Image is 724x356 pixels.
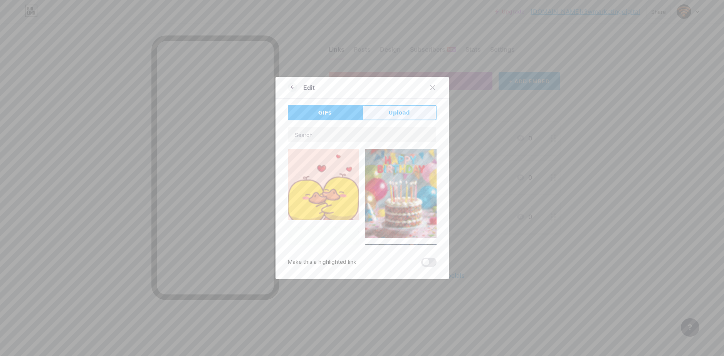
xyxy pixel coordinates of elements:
[365,149,437,238] img: Gihpy
[288,149,359,220] img: Gihpy
[318,109,332,117] span: GIFs
[303,83,315,92] div: Edit
[288,127,436,142] input: Search
[288,105,362,120] button: GIFs
[288,226,359,288] img: Gihpy
[362,105,437,120] button: Upload
[365,244,437,316] img: Gihpy
[388,109,410,117] span: Upload
[288,258,356,267] div: Make this a highlighted link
